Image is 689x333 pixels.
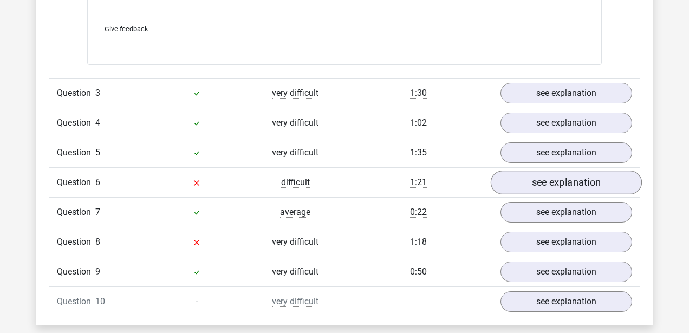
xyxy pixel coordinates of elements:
span: very difficult [272,147,318,158]
span: very difficult [272,296,318,307]
span: 4 [95,117,100,128]
a: see explanation [500,83,632,103]
span: very difficult [272,88,318,99]
span: Question [57,236,95,249]
span: 0:22 [410,207,427,218]
span: 1:35 [410,147,427,158]
span: 0:50 [410,266,427,277]
a: see explanation [500,113,632,133]
span: Question [57,295,95,308]
span: 10 [95,296,105,306]
span: average [280,207,310,218]
span: very difficult [272,237,318,247]
span: 1:30 [410,88,427,99]
a: see explanation [500,142,632,163]
div: - [147,295,246,308]
span: very difficult [272,266,318,277]
span: 1:21 [410,177,427,188]
span: very difficult [272,117,318,128]
span: Question [57,87,95,100]
span: Question [57,146,95,159]
span: 7 [95,207,100,217]
span: 9 [95,266,100,277]
span: difficult [281,177,310,188]
span: 1:18 [410,237,427,247]
span: Question [57,206,95,219]
span: 5 [95,147,100,158]
a: see explanation [500,291,632,312]
span: Question [57,116,95,129]
a: see explanation [491,171,642,194]
span: 6 [95,177,100,187]
span: Question [57,176,95,189]
span: 8 [95,237,100,247]
span: Question [57,265,95,278]
a: see explanation [500,202,632,223]
span: 1:02 [410,117,427,128]
a: see explanation [500,232,632,252]
a: see explanation [500,262,632,282]
span: Give feedback [105,25,148,33]
span: 3 [95,88,100,98]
